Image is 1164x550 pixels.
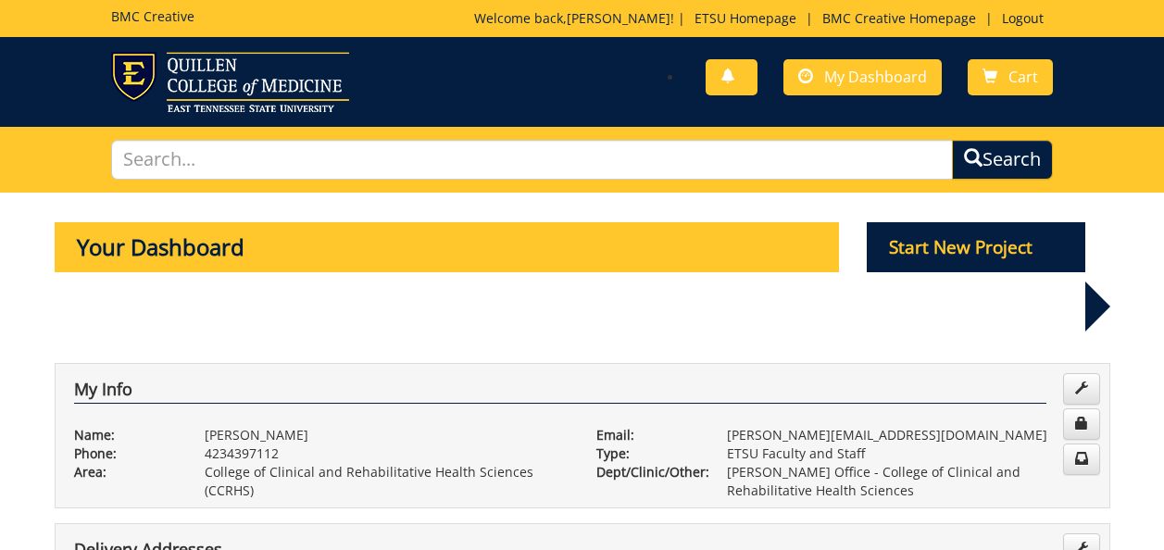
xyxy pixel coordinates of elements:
[567,9,670,27] a: [PERSON_NAME]
[596,463,699,481] p: Dept/Clinic/Other:
[783,59,942,95] a: My Dashboard
[824,67,927,87] span: My Dashboard
[685,9,806,27] a: ETSU Homepage
[727,426,1091,444] p: [PERSON_NAME][EMAIL_ADDRESS][DOMAIN_NAME]
[205,426,569,444] p: [PERSON_NAME]
[727,444,1091,463] p: ETSU Faculty and Staff
[111,9,194,23] h5: BMC Creative
[74,381,1046,405] h4: My Info
[993,9,1053,27] a: Logout
[205,463,569,500] p: College of Clinical and Rehabilitative Health Sciences (CCRHS)
[596,426,699,444] p: Email:
[1063,408,1100,440] a: Change Password
[952,140,1053,180] button: Search
[1008,67,1038,87] span: Cart
[55,222,840,272] p: Your Dashboard
[1063,373,1100,405] a: Edit Info
[111,52,349,112] img: ETSU logo
[813,9,985,27] a: BMC Creative Homepage
[867,240,1085,257] a: Start New Project
[74,463,177,481] p: Area:
[74,426,177,444] p: Name:
[727,463,1091,500] p: [PERSON_NAME] Office - College of Clinical and Rehabilitative Health Sciences
[968,59,1053,95] a: Cart
[596,444,699,463] p: Type:
[1063,444,1100,475] a: Change Communication Preferences
[74,444,177,463] p: Phone:
[111,140,954,180] input: Search...
[205,444,569,463] p: 4234397112
[474,9,1053,28] p: Welcome back, ! | | |
[867,222,1085,272] p: Start New Project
